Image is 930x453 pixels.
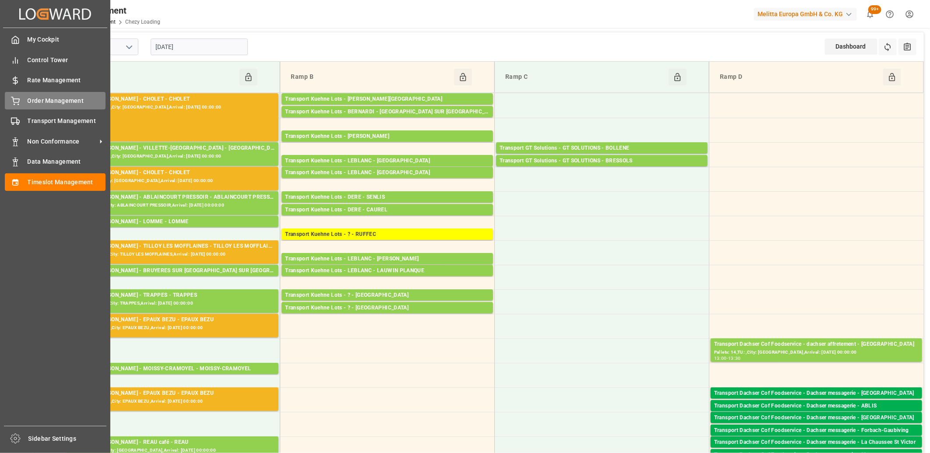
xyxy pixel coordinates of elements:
[5,173,106,190] a: Timeslot Management
[28,96,106,105] span: Order Management
[28,157,106,166] span: Data Management
[5,153,106,170] a: Data Management
[714,398,919,405] div: Pallets: ,TU: 113,City: [GEOGRAPHIC_DATA],Arrival: [DATE] 00:00:00
[500,144,704,153] div: Transport GT Solutions - GT SOLUTIONS - BOLLENE
[860,4,880,24] button: show 100 new notifications
[714,411,919,418] div: Pallets: 1,TU: 25,City: ABLIS,Arrival: [DATE] 00:00:00
[285,214,490,222] div: Pallets: 5,TU: 40,City: [GEOGRAPHIC_DATA],Arrival: [DATE] 00:00:00
[285,291,490,300] div: Transport Kuehne Lots - ? - [GEOGRAPHIC_DATA]
[502,69,669,85] div: Ramp C
[70,324,275,332] div: Pallets: 2,TU: 1383,City: EPAUX BEZU,Arrival: [DATE] 00:00:00
[285,267,490,275] div: Transport Kuehne Lots - LEBLANC - LAUWIN PLANQUE
[500,165,704,173] div: Pallets: 1,TU: 84,City: BRESSOLS,Arrival: [DATE] 00:00:00
[716,69,883,85] div: Ramp D
[285,239,490,246] div: Pallets: 2,TU: 1039,City: RUFFEC,Arrival: [DATE] 00:00:00
[714,426,919,435] div: Transport Dachser Cof Foodservice - Dachser messagerie - Forbach-Gaubiving
[500,157,704,165] div: Transport GT Solutions - GT SOLUTIONS - BRESSOLS
[70,365,275,373] div: Transport [PERSON_NAME] - MOISSY-CRAMOYEL - MOISSY-CRAMOYEL
[70,300,275,307] div: Pallets: 3,TU: 123,City: TRAPPES,Arrival: [DATE] 00:00:00
[285,169,490,177] div: Transport Kuehne Lots - LEBLANC - [GEOGRAPHIC_DATA]
[70,373,275,381] div: Pallets: 2,TU: ,City: MOISSY-CRAMOYEL,Arrival: [DATE] 00:00:00
[5,31,106,48] a: My Cockpit
[714,438,919,447] div: Transport Dachser Cof Foodservice - Dachser messagerie - La Chaussee St Victor
[70,267,275,275] div: Transport [PERSON_NAME] - BRUYERES SUR [GEOGRAPHIC_DATA] SUR [GEOGRAPHIC_DATA]
[500,153,704,160] div: Pallets: 2,TU: ,City: BOLLENE,Arrival: [DATE] 00:00:00
[70,95,275,104] div: Transport [PERSON_NAME] - CHOLET - CHOLET
[880,4,900,24] button: Help Center
[70,144,275,153] div: Transport [PERSON_NAME] - VILLETTE-[GEOGRAPHIC_DATA] - [GEOGRAPHIC_DATA]-[GEOGRAPHIC_DATA]
[285,132,490,141] div: Transport Kuehne Lots - [PERSON_NAME]
[727,356,728,360] div: -
[285,313,490,320] div: Pallets: 2,TU: 671,City: [GEOGRAPHIC_DATA],Arrival: [DATE] 00:00:00
[714,356,727,360] div: 13:00
[122,40,135,54] button: open menu
[714,349,919,356] div: Pallets: 14,TU: ,City: [GEOGRAPHIC_DATA],Arrival: [DATE] 00:00:00
[285,263,490,271] div: Pallets: 4,TU: 128,City: [GEOGRAPHIC_DATA],Arrival: [DATE] 00:00:00
[5,112,106,130] a: Transport Management
[70,202,275,209] div: Pallets: 3,TU: 30,City: ABLAINCOURT PRESSOIR,Arrival: [DATE] 00:00:00
[70,275,275,283] div: Pallets: ,TU: 116,City: [GEOGRAPHIC_DATA],Arrival: [DATE] 00:00:00
[285,275,490,283] div: Pallets: ,TU: 101,City: LAUWIN PLANQUE,Arrival: [DATE] 00:00:00
[754,8,857,21] div: Melitta Europa GmbH & Co. KG
[70,316,275,324] div: Transport [PERSON_NAME] - EPAUX BEZU - EPAUX BEZU
[70,218,275,226] div: Transport [PERSON_NAME] - LOMME - LOMME
[825,39,877,55] div: Dashboard
[285,165,490,173] div: Pallets: ,TU: 120,City: [GEOGRAPHIC_DATA],Arrival: [DATE] 00:00:00
[714,389,919,398] div: Transport Dachser Cof Foodservice - Dachser messagerie - [GEOGRAPHIC_DATA]
[5,92,106,109] a: Order Management
[285,193,490,202] div: Transport Kuehne Lots - DERE - SENLIS
[285,300,490,307] div: Pallets: 3,TU: 716,City: [GEOGRAPHIC_DATA],Arrival: [DATE] 00:00:00
[285,304,490,313] div: Transport Kuehne Lots - ? - [GEOGRAPHIC_DATA]
[28,178,106,187] span: Timeslot Management
[28,76,106,85] span: Rate Management
[28,434,107,443] span: Sidebar Settings
[285,255,490,263] div: Transport Kuehne Lots - LEBLANC - [PERSON_NAME]
[285,202,490,209] div: Pallets: ,TU: 482,City: [GEOGRAPHIC_DATA],Arrival: [DATE] 00:00:00
[714,422,919,430] div: Pallets: 1,TU: 41,City: [GEOGRAPHIC_DATA],Arrival: [DATE] 00:00:00
[70,104,275,111] div: Pallets: 41,TU: 846,City: [GEOGRAPHIC_DATA],Arrival: [DATE] 00:00:00
[70,226,275,234] div: Pallets: 1,TU: 9,City: [GEOGRAPHIC_DATA],Arrival: [DATE] 00:00:00
[285,116,490,124] div: Pallets: 1,TU: 5,City: [GEOGRAPHIC_DATA],Arrival: [DATE] 00:00:00
[868,5,881,14] span: 99+
[285,230,490,239] div: Transport Kuehne Lots - ? - RUFFEC
[285,141,490,148] div: Pallets: 18,TU: 772,City: CARQUEFOU,Arrival: [DATE] 00:00:00
[714,414,919,422] div: Transport Dachser Cof Foodservice - Dachser messagerie - [GEOGRAPHIC_DATA]
[714,340,919,349] div: Transport Dachser Cof Foodservice - dachser affretement - [GEOGRAPHIC_DATA]
[73,69,240,85] div: Ramp A
[28,137,97,146] span: Non Conformance
[714,435,919,442] div: Pallets: 1,TU: 90,City: Forbach-Gaubiving,Arrival: [DATE] 00:00:00
[70,153,275,160] div: Pallets: 11,TU: 532,City: [GEOGRAPHIC_DATA],Arrival: [DATE] 00:00:00
[28,56,106,65] span: Control Tower
[285,206,490,214] div: Transport Kuehne Lots - DERE - CAUREL
[70,389,275,398] div: Transport [PERSON_NAME] - EPAUX BEZU - EPAUX BEZU
[70,398,275,405] div: Pallets: 24,TU: 321,City: EPAUX BEZU,Arrival: [DATE] 00:00:00
[70,438,275,447] div: Transport [PERSON_NAME] - REAU café - REAU
[28,35,106,44] span: My Cockpit
[70,177,275,185] div: Pallets: 15,TU: ,City: [GEOGRAPHIC_DATA],Arrival: [DATE] 00:00:00
[285,157,490,165] div: Transport Kuehne Lots - LEBLANC - [GEOGRAPHIC_DATA]
[5,51,106,68] a: Control Tower
[5,72,106,89] a: Rate Management
[754,6,860,22] button: Melitta Europa GmbH & Co. KG
[70,242,275,251] div: Transport [PERSON_NAME] - TILLOY LES MOFFLAINES - TILLOY LES MOFFLAINES
[70,251,275,258] div: Pallets: 8,TU: 411,City: TILLOY LES MOFFLAINES,Arrival: [DATE] 00:00:00
[287,69,454,85] div: Ramp B
[151,39,248,55] input: DD-MM-YYYY
[285,95,490,104] div: Transport Kuehne Lots - [PERSON_NAME][GEOGRAPHIC_DATA]
[714,402,919,411] div: Transport Dachser Cof Foodservice - Dachser messagerie - ABLIS
[728,356,741,360] div: 13:30
[70,193,275,202] div: Transport [PERSON_NAME] - ABLAINCOURT PRESSOIR - ABLAINCOURT PRESSOIR
[285,108,490,116] div: Transport Kuehne Lots - BERNARDI - [GEOGRAPHIC_DATA] SUR [GEOGRAPHIC_DATA]
[28,116,106,126] span: Transport Management
[70,291,275,300] div: Transport [PERSON_NAME] - TRAPPES - TRAPPES
[285,177,490,185] div: Pallets: ,TU: 574,City: [GEOGRAPHIC_DATA],Arrival: [DATE] 00:00:00
[70,169,275,177] div: Transport [PERSON_NAME] - CHOLET - CHOLET
[285,104,490,111] div: Pallets: ,TU: 56,City: [GEOGRAPHIC_DATA],Arrival: [DATE] 00:00:00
